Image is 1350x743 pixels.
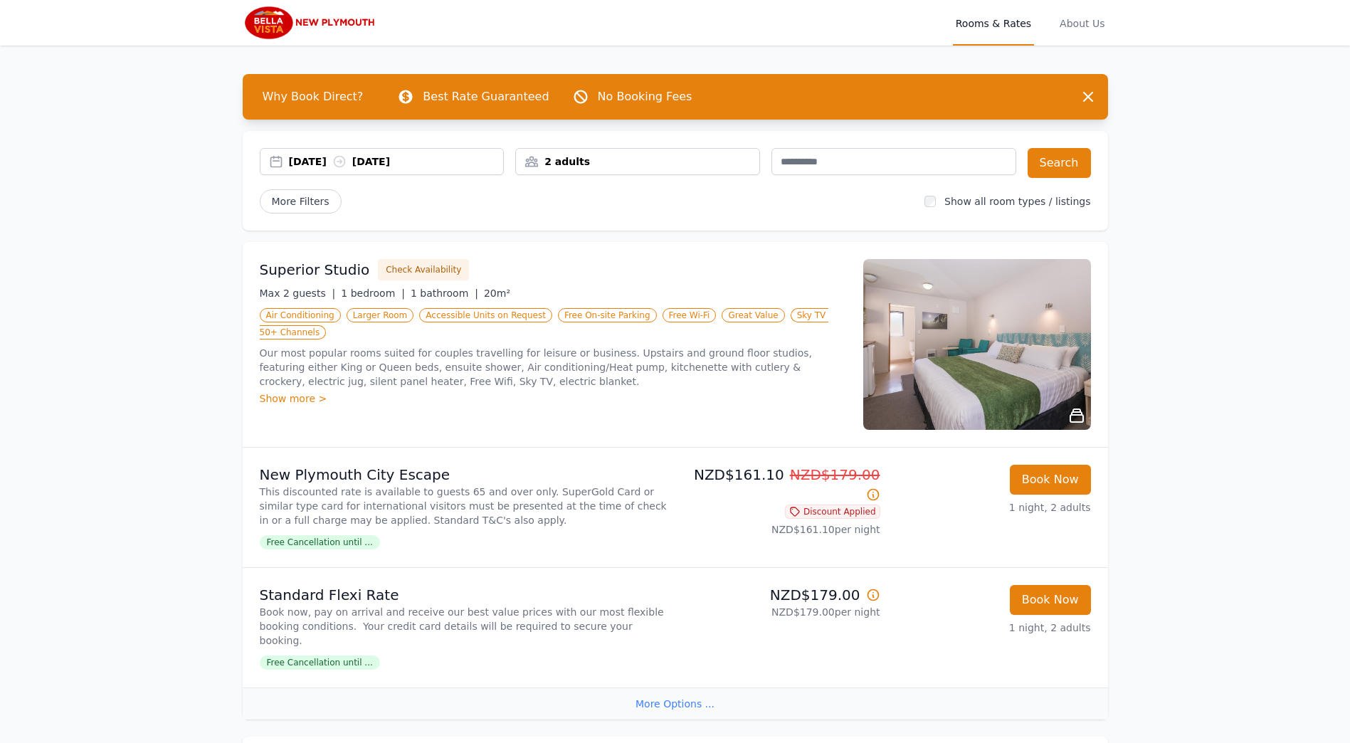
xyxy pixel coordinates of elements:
span: More Filters [260,189,342,214]
span: Max 2 guests | [260,288,336,299]
div: 2 adults [516,154,759,169]
p: Best Rate Guaranteed [423,88,549,105]
span: 1 bedroom | [341,288,405,299]
button: Book Now [1010,465,1091,495]
span: Accessible Units on Request [419,308,552,322]
button: Book Now [1010,585,1091,615]
span: Free Cancellation until ... [260,535,380,549]
button: Search [1028,148,1091,178]
span: NZD$179.00 [790,466,880,483]
span: Discount Applied [785,505,880,519]
span: Air Conditioning [260,308,341,322]
button: Check Availability [378,259,469,280]
h3: Superior Studio [260,260,370,280]
span: Free On-site Parking [558,308,657,322]
p: NZD$161.10 [681,465,880,505]
div: Show more > [260,391,846,406]
p: Our most popular rooms suited for couples travelling for leisure or business. Upstairs and ground... [260,346,846,389]
p: No Booking Fees [598,88,692,105]
p: NZD$179.00 [681,585,880,605]
label: Show all room types / listings [944,196,1090,207]
span: Great Value [722,308,784,322]
span: Free Cancellation until ... [260,655,380,670]
span: Free Wi-Fi [663,308,717,322]
p: Standard Flexi Rate [260,585,670,605]
p: NZD$161.10 per night [681,522,880,537]
span: 1 bathroom | [411,288,478,299]
p: 1 night, 2 adults [892,500,1091,515]
div: [DATE] [DATE] [289,154,504,169]
div: More Options ... [243,687,1108,720]
span: 20m² [484,288,510,299]
p: New Plymouth City Escape [260,465,670,485]
span: Why Book Direct? [251,83,375,111]
p: 1 night, 2 adults [892,621,1091,635]
img: Bella Vista New Plymouth [243,6,379,40]
p: NZD$179.00 per night [681,605,880,619]
p: This discounted rate is available to guests 65 and over only. SuperGold Card or similar type card... [260,485,670,527]
p: Book now, pay on arrival and receive our best value prices with our most flexible booking conditi... [260,605,670,648]
span: Larger Room [347,308,414,322]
